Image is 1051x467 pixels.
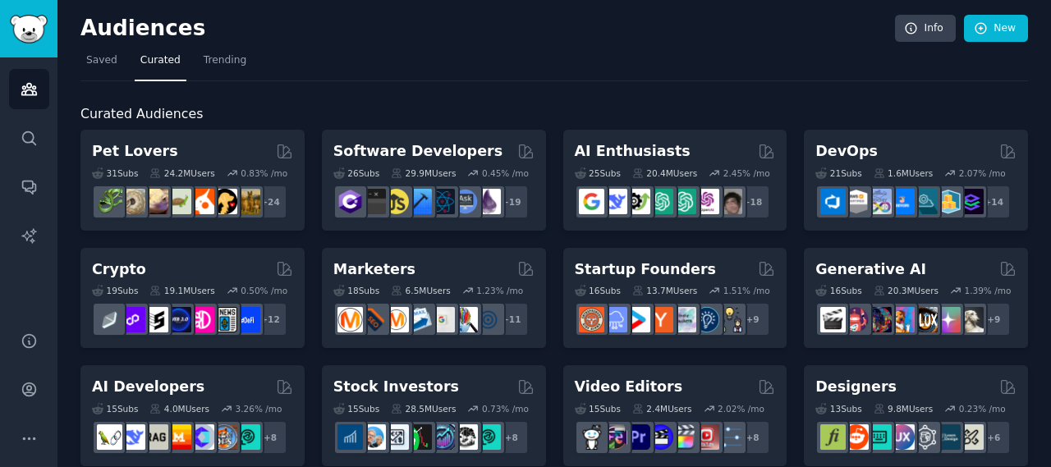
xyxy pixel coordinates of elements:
[874,285,939,296] div: 20.3M Users
[452,189,478,214] img: AskComputerScience
[10,15,48,43] img: GummySearch logo
[406,189,432,214] img: iOSProgramming
[204,53,246,68] span: Trending
[92,403,138,414] div: 15 Sub s
[717,189,742,214] img: ArtificalIntelligence
[92,285,138,296] div: 19 Sub s
[120,307,145,332] img: 0xPolygon
[602,307,627,332] img: SaaS
[820,307,846,332] img: aivideo
[391,285,451,296] div: 6.5M Users
[143,424,168,450] img: Rag
[694,189,719,214] img: OpenAIDev
[482,167,529,179] div: 0.45 % /mo
[958,307,984,332] img: DreamBooth
[964,285,1011,296] div: 1.39 % /mo
[648,424,673,450] img: VideoEditors
[166,424,191,450] img: MistralAI
[718,403,764,414] div: 2.02 % /mo
[736,420,770,455] div: + 8
[241,285,287,296] div: 0.50 % /mo
[337,424,363,450] img: dividends
[80,104,203,125] span: Curated Audiences
[935,307,961,332] img: starryai
[648,189,673,214] img: chatgpt_promptDesign
[494,185,529,219] div: + 19
[406,307,432,332] img: Emailmarketing
[333,377,459,397] h2: Stock Investors
[874,167,934,179] div: 1.6M Users
[429,307,455,332] img: googleads
[866,189,892,214] img: Docker_DevOps
[97,307,122,332] img: ethfinance
[198,48,252,81] a: Trending
[866,307,892,332] img: deepdream
[815,377,897,397] h2: Designers
[723,167,770,179] div: 2.45 % /mo
[632,167,697,179] div: 20.4M Users
[143,307,168,332] img: ethstaker
[912,189,938,214] img: platformengineering
[912,424,938,450] img: userexperience
[820,189,846,214] img: azuredevops
[579,189,604,214] img: GoogleGeminiAI
[575,259,716,280] h2: Startup Founders
[429,189,455,214] img: reactnative
[235,189,260,214] img: dogbreed
[717,307,742,332] img: growmybusiness
[717,424,742,450] img: postproduction
[80,16,895,42] h2: Audiences
[815,285,861,296] div: 16 Sub s
[723,285,770,296] div: 1.51 % /mo
[889,307,915,332] img: sdforall
[625,424,650,450] img: premiere
[494,420,529,455] div: + 8
[815,141,878,162] h2: DevOps
[976,302,1011,337] div: + 9
[475,189,501,214] img: elixir
[575,377,683,397] h2: Video Editors
[86,53,117,68] span: Saved
[92,259,146,280] h2: Crypto
[476,285,523,296] div: 1.23 % /mo
[843,424,869,450] img: logodesign
[959,403,1006,414] div: 0.23 % /mo
[625,189,650,214] img: AItoolsCatalog
[391,403,456,414] div: 28.5M Users
[166,307,191,332] img: web3
[958,189,984,214] img: PlatformEngineers
[579,424,604,450] img: gopro
[935,424,961,450] img: learndesign
[482,403,529,414] div: 0.73 % /mo
[189,189,214,214] img: cockatiel
[235,424,260,450] img: AIDevelopersSociety
[360,189,386,214] img: software
[889,424,915,450] img: UXDesign
[80,48,123,81] a: Saved
[874,403,934,414] div: 9.8M Users
[333,259,415,280] h2: Marketers
[843,189,869,214] img: AWS_Certified_Experts
[383,424,409,450] img: Forex
[120,189,145,214] img: ballpython
[383,307,409,332] img: AskMarketing
[92,167,138,179] div: 31 Sub s
[815,167,861,179] div: 21 Sub s
[452,424,478,450] img: swingtrading
[579,307,604,332] img: EntrepreneurRideAlong
[895,15,956,43] a: Info
[149,285,214,296] div: 19.1M Users
[92,141,178,162] h2: Pet Lovers
[337,189,363,214] img: csharp
[135,48,186,81] a: Curated
[97,189,122,214] img: herpetology
[602,189,627,214] img: DeepSeek
[189,424,214,450] img: OpenSourceAI
[602,424,627,450] img: editors
[889,189,915,214] img: DevOpsLinks
[253,302,287,337] div: + 12
[475,424,501,450] img: technicalanalysis
[333,141,503,162] h2: Software Developers
[843,307,869,332] img: dalle2
[333,403,379,414] div: 15 Sub s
